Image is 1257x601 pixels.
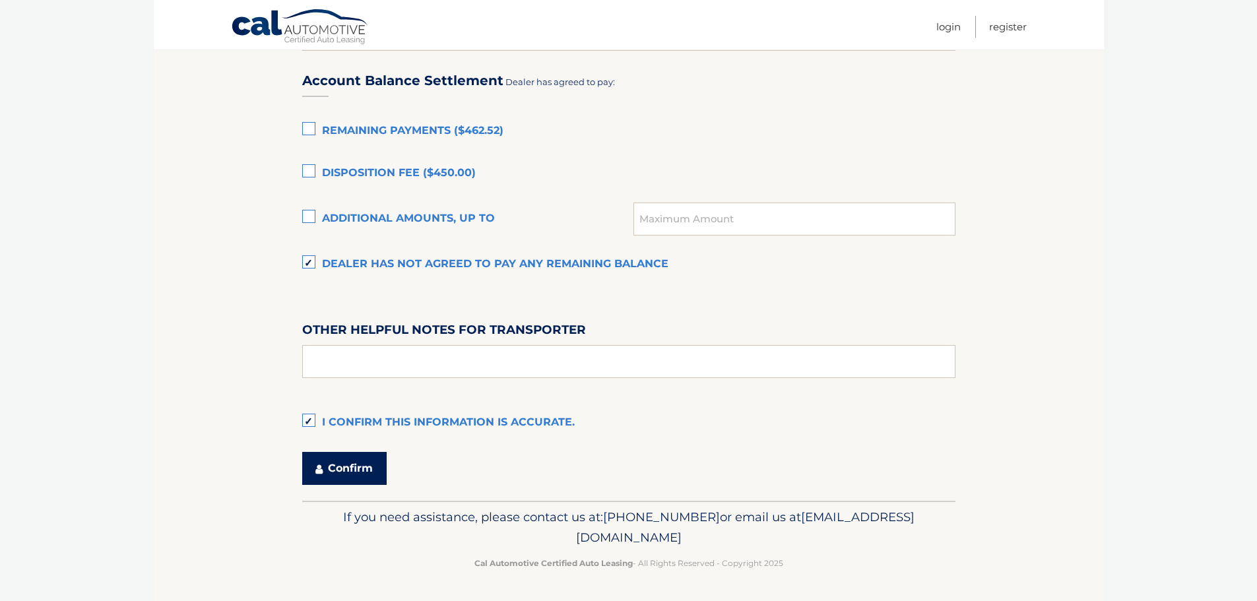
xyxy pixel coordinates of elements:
[603,509,720,524] span: [PHONE_NUMBER]
[474,558,633,568] strong: Cal Automotive Certified Auto Leasing
[302,118,955,144] label: Remaining Payments ($462.52)
[989,16,1027,38] a: Register
[231,9,370,47] a: Cal Automotive
[302,320,586,344] label: Other helpful notes for transporter
[311,507,947,549] p: If you need assistance, please contact us at: or email us at
[936,16,961,38] a: Login
[302,251,955,278] label: Dealer has not agreed to pay any remaining balance
[302,206,634,232] label: Additional amounts, up to
[302,452,387,485] button: Confirm
[302,160,955,187] label: Disposition Fee ($450.00)
[505,77,615,87] span: Dealer has agreed to pay:
[633,203,955,236] input: Maximum Amount
[302,73,503,89] h3: Account Balance Settlement
[302,410,955,436] label: I confirm this information is accurate.
[311,556,947,570] p: - All Rights Reserved - Copyright 2025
